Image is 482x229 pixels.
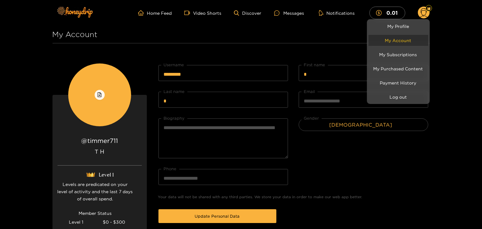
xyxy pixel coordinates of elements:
[368,77,428,88] a: Payment History
[368,35,428,46] a: My Account
[368,63,428,74] a: My Purchased Content
[368,49,428,60] a: My Subscriptions
[368,91,428,102] button: Log out
[368,21,428,32] a: My Profile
